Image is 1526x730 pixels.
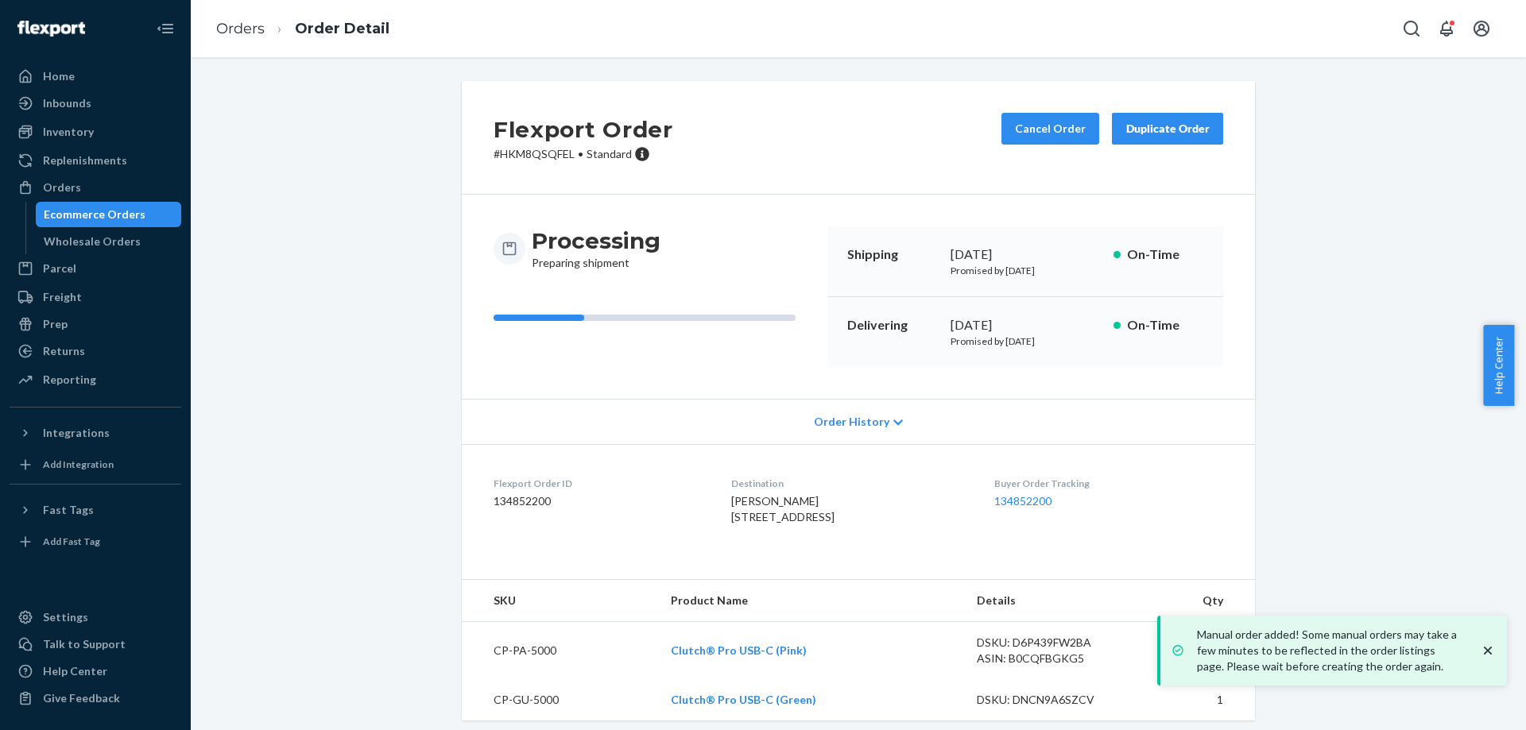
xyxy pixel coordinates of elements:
a: Help Center [10,659,181,684]
a: Orders [10,175,181,200]
td: 1 [1138,622,1255,680]
div: Fast Tags [43,502,94,518]
a: Add Integration [10,452,181,477]
button: Give Feedback [10,686,181,711]
td: CP-GU-5000 [462,679,658,720]
button: Help Center [1483,325,1514,406]
div: Talk to Support [43,636,126,652]
button: Open notifications [1431,13,1462,44]
p: # HKM8QSQFEL [494,146,673,162]
h2: Flexport Order [494,113,673,146]
p: Shipping [847,245,938,264]
div: Parcel [43,261,76,276]
div: Reporting [43,372,96,388]
div: Help Center [43,663,107,679]
a: 134852200 [994,494,1052,508]
div: Wholesale Orders [44,234,141,249]
a: Parcel [10,256,181,281]
div: Add Fast Tag [43,535,100,548]
td: 1 [1138,679,1255,720]
th: Product Name [658,580,964,622]
span: • [578,147,583,160]
button: Open account menu [1466,13,1497,44]
a: Returns [10,338,181,364]
a: Add Fast Tag [10,529,181,554]
th: SKU [462,580,658,622]
h3: Processing [532,226,660,255]
p: Manual order added! Some manual orders may take a few minutes to be reflected in the order listin... [1197,627,1464,674]
th: Details [964,580,1139,622]
a: Reporting [10,367,181,392]
div: Inventory [43,124,94,140]
a: Inbounds [10,91,181,116]
button: Close Navigation [149,13,181,44]
dt: Destination [731,477,968,490]
div: Orders [43,180,81,195]
p: On-Time [1127,245,1204,264]
dd: 134852200 [494,493,706,509]
p: Delivering [847,316,938,334]
span: Standard [587,147,632,160]
div: DSKU: D6P439FW2BA [977,635,1126,651]
p: Promised by [DATE] [951,264,1101,277]
div: Give Feedback [43,690,120,706]
dt: Flexport Order ID [494,477,706,490]
a: Order Detail [295,20,389,37]
div: Duplicate Order [1125,121,1210,137]
a: Settings [10,604,181,630]
iframe: Opens a widget where you can chat to one of our agents [1425,682,1510,722]
a: Clutch® Pro USB-C (Green) [671,693,816,706]
div: [DATE] [951,245,1101,264]
button: Integrations [10,420,181,446]
div: DSKU: DNCN9A6SZCV [977,692,1126,708]
button: Open Search Box [1396,13,1427,44]
p: Promised by [DATE] [951,334,1101,348]
button: Fast Tags [10,497,181,523]
div: Settings [43,609,88,625]
dt: Buyer Order Tracking [994,477,1223,490]
div: Prep [43,316,68,332]
div: Returns [43,343,85,359]
button: Duplicate Order [1112,113,1223,145]
svg: close toast [1480,643,1496,659]
div: Integrations [43,425,110,441]
a: Prep [10,311,181,337]
span: [PERSON_NAME] [STREET_ADDRESS] [731,494,835,523]
button: Cancel Order [1001,113,1099,145]
a: Home [10,64,181,89]
th: Qty [1138,580,1255,622]
div: ASIN: B0CQFBGKG5 [977,651,1126,666]
ol: breadcrumbs [203,6,402,52]
td: CP-PA-5000 [462,622,658,680]
div: Home [43,68,75,84]
div: Replenishments [43,153,127,168]
div: Add Integration [43,458,114,471]
a: Replenishments [10,148,181,173]
img: Flexport logo [17,21,85,37]
div: Ecommerce Orders [44,207,145,222]
a: Freight [10,284,181,310]
div: Inbounds [43,95,91,111]
a: Clutch® Pro USB-C (Pink) [671,643,807,657]
a: Ecommerce Orders [36,202,182,227]
a: Wholesale Orders [36,229,182,254]
span: Order History [814,414,889,430]
div: Preparing shipment [532,226,660,271]
p: On-Time [1127,316,1204,334]
div: Freight [43,289,82,305]
a: Inventory [10,119,181,145]
a: Orders [216,20,265,37]
div: [DATE] [951,316,1101,334]
button: Talk to Support [10,632,181,657]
